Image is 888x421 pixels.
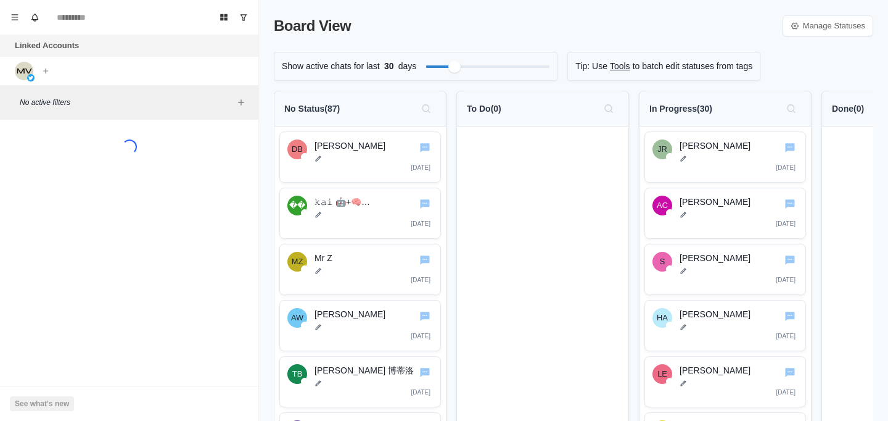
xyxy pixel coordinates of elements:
[649,102,712,115] p: In Progress ( 30 )
[416,99,436,119] button: Search
[667,210,673,216] img: twitter
[398,60,417,73] p: days
[680,140,798,152] p: [PERSON_NAME]
[610,60,630,73] a: Tools
[411,388,430,397] p: [DATE]
[783,15,873,36] a: Manage Statuses
[418,197,432,210] button: Go to chat
[783,365,797,379] button: Go to chat
[27,74,35,81] img: picture
[314,252,433,265] p: Mr Z
[289,196,305,215] div: 𝚔𝚊𝚒 🤖+🧠 kai.pcc.eth 🤗
[15,40,79,52] p: Linked Accounts
[599,99,619,119] button: Search
[644,131,806,183] div: Go to chatJessica Robertstwitter[PERSON_NAME][DATE]
[644,356,806,407] div: Go to chatLinus Ekenstamtwitter[PERSON_NAME][DATE]
[302,154,308,160] img: twitter
[633,60,753,73] p: to batch edit statuses from tags
[667,378,673,385] img: twitter
[234,7,253,27] button: Show unread conversations
[234,95,249,110] button: Add filters
[667,266,673,272] img: twitter
[783,141,797,154] button: Go to chat
[314,364,433,377] p: [PERSON_NAME] 博蒂洛
[411,163,430,172] p: [DATE]
[783,197,797,210] button: Go to chat
[291,308,303,328] div: Adam Wachnin
[657,196,668,215] div: Alvaro Cintas
[418,309,432,323] button: Go to chat
[302,266,308,272] img: twitter
[680,252,798,265] p: [PERSON_NAME]
[302,378,308,385] img: twitter
[644,300,806,351] div: Go to chatHalim Alrasihitwitter[PERSON_NAME][DATE]
[314,140,433,152] p: [PERSON_NAME]
[20,97,234,108] p: No active filters
[279,300,441,351] div: Go to chatAdam Wachnintwitter[PERSON_NAME][DATE]
[25,7,44,27] button: Notifications
[467,102,501,115] p: To Do ( 0 )
[680,364,798,377] p: [PERSON_NAME]
[214,7,234,27] button: Board View
[15,62,33,80] img: picture
[292,252,303,272] div: Mr Z
[418,365,432,379] button: Go to chat
[448,60,461,73] div: Filter by activity days
[644,188,806,239] div: Go to chatAlvaro Cintastwitter[PERSON_NAME][DATE]
[667,322,673,328] img: twitter
[282,60,380,73] p: Show active chats for last
[411,275,430,285] p: [DATE]
[657,140,667,159] div: Jessica Roberts
[781,99,801,119] button: Search
[279,356,441,407] div: Go to chatTilo Bonow 博蒂洛twitter[PERSON_NAME] 博蒂洛[DATE]
[302,210,308,216] img: twitter
[279,244,441,295] div: Go to chatMr ZtwitterMr Z[DATE]
[5,7,25,27] button: Menu
[279,131,441,183] div: Go to chatDhruv Bahritwitter[PERSON_NAME][DATE]
[274,15,351,37] p: Board View
[776,163,795,172] p: [DATE]
[418,253,432,267] button: Go to chat
[783,309,797,323] button: Go to chat
[575,60,607,73] p: Tip: Use
[680,196,798,209] p: [PERSON_NAME]
[776,219,795,228] p: [DATE]
[660,252,665,272] div: SARAH
[380,60,398,73] span: 30
[314,196,433,209] p: 𝚔𝚊𝚒 🤖+🧠 [PERSON_NAME].pcc.eth 🤗
[411,219,430,228] p: [DATE]
[411,331,430,341] p: [DATE]
[657,364,667,384] div: Linus Ekenstam
[292,140,303,159] div: Dhruv Bahri
[680,308,798,321] p: [PERSON_NAME]
[832,102,864,115] p: Done ( 0 )
[292,364,302,384] div: Tilo Bonow 博蒂洛
[10,396,74,411] button: See what's new
[302,322,308,328] img: twitter
[667,154,673,160] img: twitter
[418,141,432,154] button: Go to chat
[279,188,441,239] div: Go to chat𝚔𝚊𝚒 🤖+🧠 kai.pcc.eth 🤗twitter𝚔𝚊𝚒 🤖+🧠 [PERSON_NAME].pcc.eth 🤗[DATE]
[776,388,795,397] p: [DATE]
[776,331,795,341] p: [DATE]
[776,275,795,285] p: [DATE]
[284,102,340,115] p: No Status ( 87 )
[657,308,668,328] div: Halim Alrasihi
[783,253,797,267] button: Go to chat
[38,64,53,78] button: Add account
[314,308,433,321] p: [PERSON_NAME]
[644,244,806,295] div: Go to chatSARAHtwitter[PERSON_NAME][DATE]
